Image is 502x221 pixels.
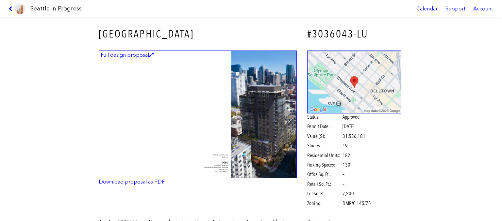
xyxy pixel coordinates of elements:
[343,171,344,178] span: –
[343,181,344,188] span: –
[307,181,342,188] span: Retail Sq. Ft.:
[307,152,342,159] span: Residential Units:
[307,113,342,121] span: Status:
[307,123,342,130] span: Permit Date:
[99,51,297,179] a: Full design proposal
[343,123,354,129] span: [DATE]
[99,179,165,185] a: Download proposal as PDF
[343,161,350,169] span: 130
[307,133,342,140] span: Value ($):
[15,4,25,14] img: favicon-96x96.png
[99,51,297,179] img: 1.jpg
[343,200,371,207] span: DMR/C 145/75
[99,27,297,41] h3: [GEOGRAPHIC_DATA]
[343,152,350,159] span: 182
[100,52,155,59] figcaption: Full design proposal
[307,190,342,197] span: Lot Sq. Ft.:
[307,200,342,207] span: Zoning:
[343,190,354,197] span: 7,200
[307,161,342,169] span: Parking Spaces:
[307,142,342,149] span: Stories:
[307,27,402,41] h4: #3036043-LU
[307,51,402,113] img: staticmap
[343,113,360,121] span: Approved
[343,142,348,149] span: 19
[343,133,365,140] span: 31,536,181
[30,5,82,13] h1: Seattle in Progress
[307,171,342,178] span: Office Sq. Ft.:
